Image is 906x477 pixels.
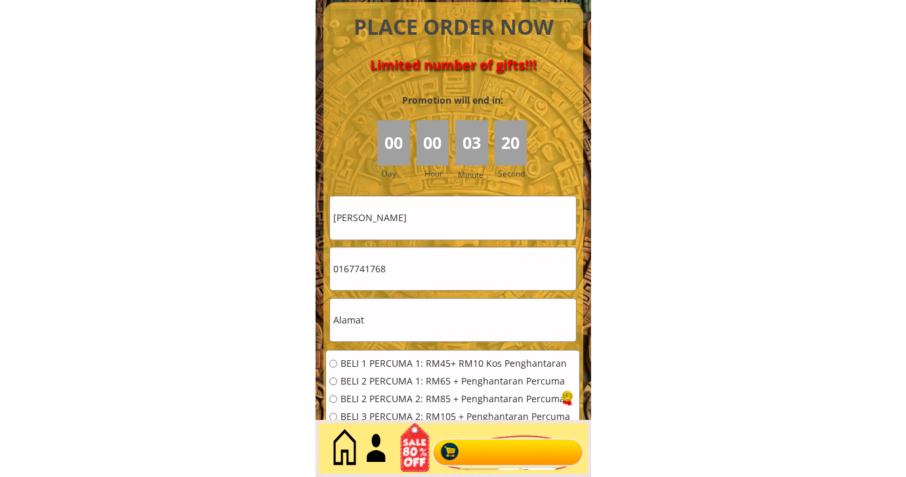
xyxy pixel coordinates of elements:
h3: Day [382,167,415,180]
input: Alamat [330,299,576,341]
h4: PLACE ORDER NOW [339,12,568,42]
h3: Second [498,167,530,180]
input: Telefon [330,247,576,290]
h3: Hour [424,167,452,180]
span: BELI 2 PERCUMA 2: RM85 + Penghantaran Percuma [340,394,570,404]
input: Nama [330,196,576,239]
span: BELI 1 PERCUMA 1: RM45+ RM10 Kos Penghantaran [340,359,570,368]
span: BELI 3 PERCUMA 2: RM105 + Penghantaran Percuma [340,412,570,421]
h3: Promotion will end in: [379,93,527,108]
h3: Minute [458,169,487,181]
span: BELI 2 PERCUMA 1: RM65 + Penghantaran Percuma [340,377,570,386]
h4: Limited number of gifts!!! [339,57,568,73]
